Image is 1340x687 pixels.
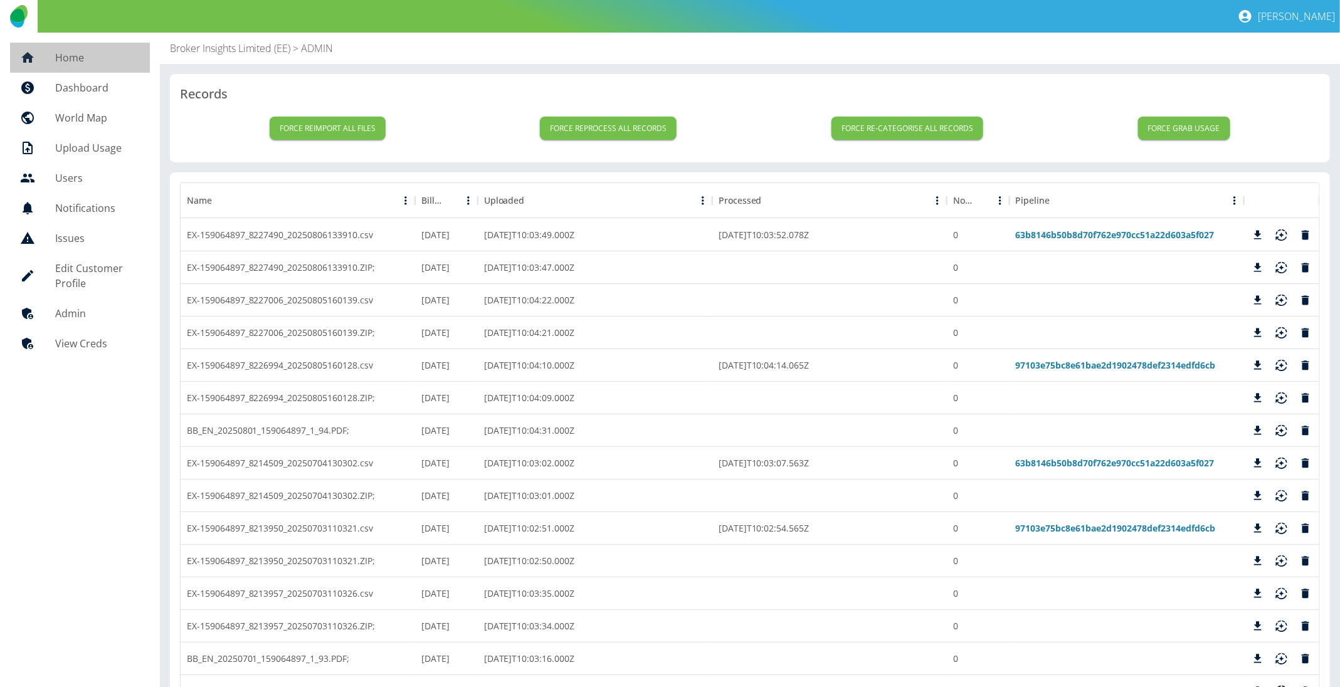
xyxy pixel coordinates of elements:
div: 01/08/2025 [415,218,478,251]
h5: Upload Usage [55,140,140,155]
button: Force reprocess all records [540,117,677,140]
button: Delete [1296,226,1315,244]
div: 0 [947,446,1010,479]
div: 2025-07-04T10:02:50.000Z [478,544,712,577]
div: 01/08/2025 [415,316,478,349]
button: Download [1248,552,1267,570]
a: Home [10,43,150,73]
div: Uploaded [484,194,525,207]
div: 0 [947,283,1010,316]
button: Delete [1296,454,1315,473]
a: Notifications [10,193,150,223]
button: Reimport [1272,421,1291,440]
button: Download [1248,291,1267,310]
button: Download [1248,649,1267,668]
div: 01/07/2025 [415,609,478,642]
div: 0 [947,349,1010,381]
div: 01/07/2025 [415,577,478,609]
h5: Notifications [55,201,140,216]
button: Sort [1050,192,1068,209]
button: Reimport [1272,486,1291,505]
p: [PERSON_NAME] [1258,9,1335,23]
div: 0 [947,577,1010,609]
button: Download [1248,617,1267,636]
div: 2025-08-07T10:03:52.078Z [712,218,947,251]
div: 2025-07-03T10:03:35.000Z [478,577,712,609]
div: No. of rows [953,194,973,207]
button: Force grab usage [1138,117,1230,140]
a: World Map [10,103,150,133]
button: Download [1248,258,1267,277]
div: 01/08/2025 [415,414,478,446]
h5: Edit Customer Profile [55,261,140,291]
button: Download [1248,519,1267,538]
div: BB_EN_20250701_159064897_1_93.PDF; [181,642,415,674]
a: 97103e75bc8e61bae2d1902478def2314edfd6cb [1016,359,1216,371]
button: Delete [1296,486,1315,505]
button: Menu [991,191,1010,210]
div: 01/07/2025 [415,446,478,479]
h5: Dashboard [55,80,140,95]
button: Reimport [1272,617,1291,636]
div: 2025-07-04T10:02:54.565Z [712,511,947,544]
button: Sort [212,192,229,209]
div: 2025-08-06T10:04:09.000Z [478,381,712,414]
div: 2025-07-07T10:03:07.563Z [712,446,947,479]
div: 01/07/2025 [415,479,478,511]
a: Issues [10,223,150,253]
img: Logo [10,5,27,28]
a: 63b8146b50b8d70f762e970cc51a22d603a5f027 [1016,229,1215,241]
div: 01/08/2025 [415,381,478,414]
div: Pipeline [1010,183,1244,218]
button: Delete [1296,617,1315,636]
div: 01/08/2025 [415,349,478,381]
div: 01/08/2025 [415,283,478,316]
button: Sort [973,192,991,209]
button: Download [1248,226,1267,244]
h5: Home [55,50,140,65]
button: [PERSON_NAME] [1233,4,1340,29]
h5: Admin [55,306,140,321]
div: 2025-07-07T10:03:01.000Z [478,479,712,511]
button: Delete [1296,323,1315,342]
div: 01/07/2025 [415,511,478,544]
button: Delete [1296,552,1315,570]
div: 0 [947,642,1010,674]
div: 01/08/2025 [415,251,478,283]
div: 0 [947,479,1010,511]
button: Sort [441,192,459,209]
button: Delete [1296,389,1315,407]
div: Processed [712,183,947,218]
div: 0 [947,544,1010,577]
button: Download [1248,323,1267,342]
a: Dashboard [10,73,150,103]
button: Reimport [1272,226,1291,244]
button: Menu [928,191,947,210]
button: Reimport [1272,649,1291,668]
div: Name [187,194,212,207]
div: Pipeline [1016,194,1050,207]
h6: Records [180,84,1320,104]
div: EX-159064897_8214509_20250704130302.csv [181,446,415,479]
p: ADMIN [302,41,334,56]
div: EX-159064897_8214509_20250704130302.ZIP; [181,479,415,511]
div: 0 [947,381,1010,414]
div: 0 [947,609,1010,642]
button: Reimport [1272,356,1291,375]
div: EX-159064897_8213950_20250703110321.csv [181,511,415,544]
div: 0 [947,218,1010,251]
div: 01/07/2025 [415,642,478,674]
button: Reimport [1272,519,1291,538]
a: 63b8146b50b8d70f762e970cc51a22d603a5f027 [1016,457,1215,469]
button: Delete [1296,356,1315,375]
div: Uploaded [478,183,712,218]
button: Download [1248,421,1267,440]
h5: World Map [55,110,140,125]
a: Broker Insights Limited (EE) [170,41,291,56]
button: Download [1248,389,1267,407]
button: Force re-categorise all records [831,117,983,140]
h5: Users [55,170,140,186]
button: Delete [1296,291,1315,310]
div: 2025-07-03T10:03:34.000Z [478,609,712,642]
